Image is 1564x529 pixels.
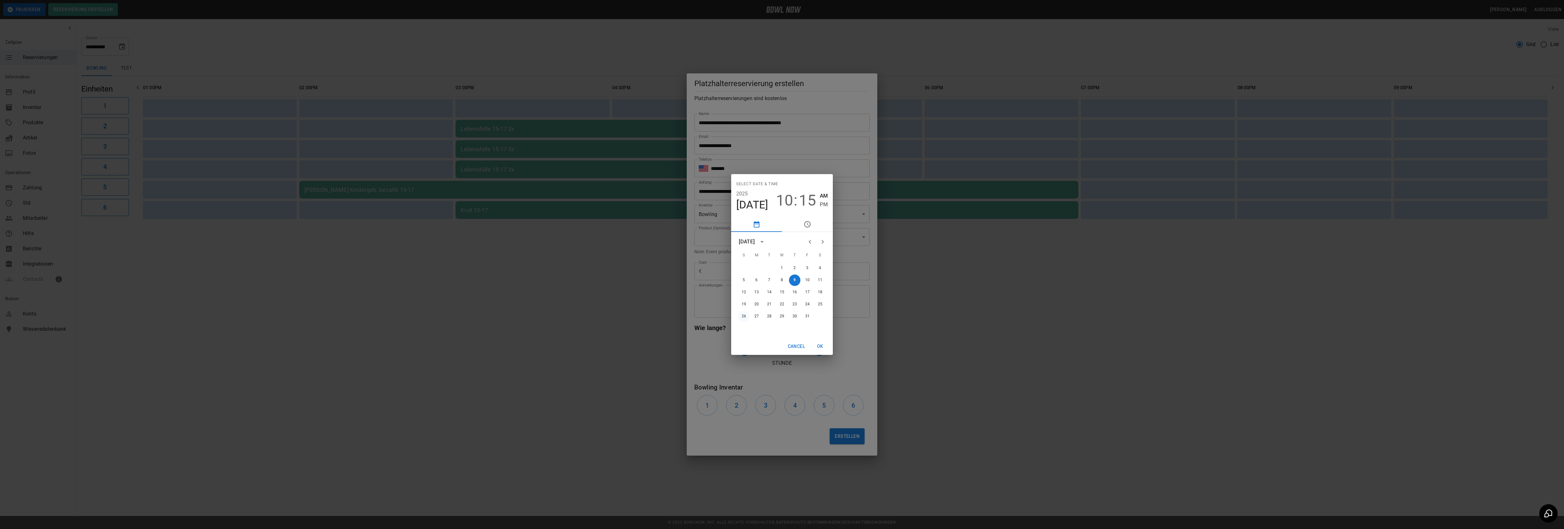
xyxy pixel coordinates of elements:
[731,217,782,232] button: pick date
[799,192,816,209] button: 15
[736,189,748,198] button: 2025
[814,262,826,274] button: 4
[736,198,768,212] button: [DATE]
[776,299,788,310] button: 22
[802,299,813,310] button: 24
[776,275,788,286] button: 8
[751,275,762,286] button: 6
[785,341,807,352] button: Cancel
[738,311,750,322] button: 26
[814,299,826,310] button: 25
[764,275,775,286] button: 7
[738,299,750,310] button: 19
[782,217,833,232] button: pick time
[804,235,816,248] button: Previous month
[802,311,813,322] button: 31
[751,249,762,262] span: Monday
[802,287,813,298] button: 17
[776,262,788,274] button: 1
[802,275,813,286] button: 10
[757,236,767,247] button: calendar view is open, switch to year view
[820,192,828,200] button: AM
[738,249,750,262] span: Sunday
[764,287,775,298] button: 14
[764,311,775,322] button: 28
[764,299,775,310] button: 21
[751,287,762,298] button: 13
[776,192,793,209] button: 10
[802,249,813,262] span: Friday
[802,262,813,274] button: 3
[751,299,762,310] button: 20
[814,287,826,298] button: 18
[789,249,800,262] span: Thursday
[814,275,826,286] button: 11
[794,192,798,209] span: :
[764,249,775,262] span: Tuesday
[739,238,755,246] div: [DATE]
[751,311,762,322] button: 27
[789,311,800,322] button: 30
[810,341,830,352] button: OK
[736,179,778,189] span: Select date & time
[789,275,800,286] button: 9
[814,249,826,262] span: Saturday
[776,311,788,322] button: 29
[738,275,750,286] button: 5
[789,287,800,298] button: 16
[776,249,788,262] span: Wednesday
[738,287,750,298] button: 12
[789,262,800,274] button: 2
[816,235,829,248] button: Next month
[776,287,788,298] button: 15
[789,299,800,310] button: 23
[820,200,828,209] button: PM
